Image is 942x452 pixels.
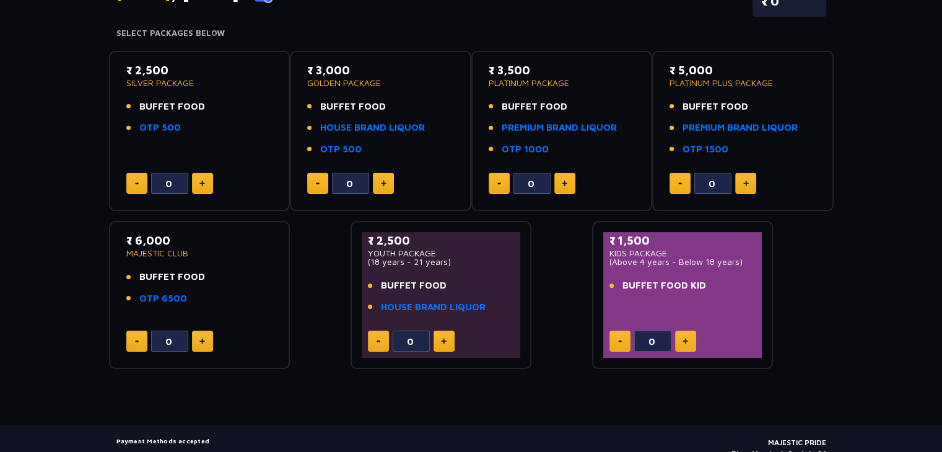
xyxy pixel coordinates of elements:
img: minus [497,183,501,185]
img: plus [743,180,749,186]
p: YOUTH PACKAGE [368,249,515,258]
span: BUFFET FOOD [683,100,748,114]
h4: Select Packages Below [116,28,826,38]
p: ₹ 3,500 [489,62,635,79]
img: plus [381,180,386,186]
img: minus [377,341,380,342]
h5: Payment Methods accepted [116,437,331,445]
p: ₹ 2,500 [126,62,273,79]
img: plus [441,338,447,344]
img: plus [199,338,205,344]
img: minus [135,183,139,185]
p: GOLDEN PACKAGE [307,79,454,87]
img: minus [678,183,682,185]
span: BUFFET FOOD [139,270,205,284]
a: PREMIUM BRAND LIQUOR [502,121,617,135]
p: ₹ 3,000 [307,62,454,79]
a: OTP 6500 [139,292,187,306]
p: KIDS PACKAGE [609,249,756,258]
span: BUFFET FOOD [502,100,567,114]
p: (Above 4 years - Below 18 years) [609,258,756,266]
p: ₹ 6,000 [126,232,273,249]
a: OTP 1000 [502,142,549,157]
a: HOUSE BRAND LIQUOR [381,300,486,315]
p: MAJESTIC CLUB [126,249,273,258]
p: ₹ 5,000 [669,62,816,79]
span: BUFFET FOOD [381,279,447,293]
span: BUFFET FOOD [320,100,386,114]
img: plus [683,338,688,344]
a: HOUSE BRAND LIQUOR [320,121,425,135]
img: minus [316,183,320,185]
a: OTP 500 [320,142,362,157]
p: PLATINUM PACKAGE [489,79,635,87]
a: OTP 1500 [683,142,728,157]
p: ₹ 2,500 [368,232,515,249]
p: ₹ 1,500 [609,232,756,249]
a: OTP 500 [139,121,181,135]
span: BUFFET FOOD KID [622,279,706,293]
p: (18 years - 21 years) [368,258,515,266]
img: minus [135,341,139,342]
img: plus [199,180,205,186]
p: SILVER PACKAGE [126,79,273,87]
span: BUFFET FOOD [139,100,205,114]
p: PLATINUM PLUS PACKAGE [669,79,816,87]
img: plus [562,180,567,186]
a: PREMIUM BRAND LIQUOR [683,121,798,135]
img: minus [618,341,622,342]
